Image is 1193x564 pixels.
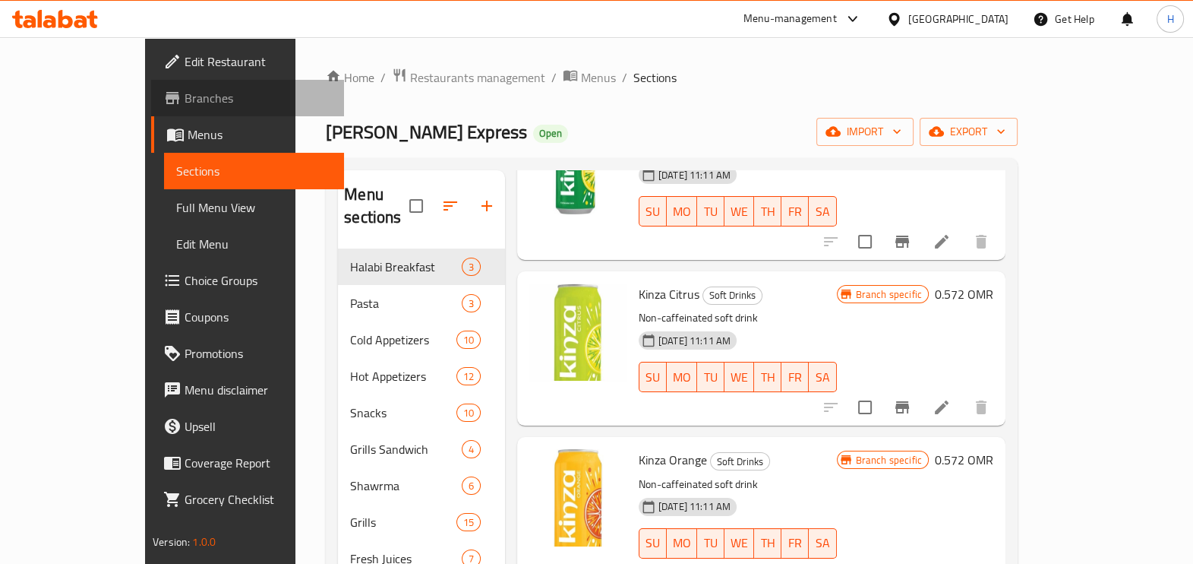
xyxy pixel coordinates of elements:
a: Home [326,68,374,87]
span: Branch specific [850,453,928,467]
span: 12 [457,369,480,384]
nav: breadcrumb [326,68,1018,87]
button: Add section [469,188,505,224]
div: Cold Appetizers [350,331,456,349]
span: TU [703,201,718,223]
span: import [828,122,901,141]
li: / [380,68,386,87]
span: Branch specific [850,287,928,302]
span: Edit Menu [176,235,332,253]
a: Edit menu item [933,233,951,251]
a: Coverage Report [151,445,344,481]
span: Edit Restaurant [185,52,332,71]
div: items [462,477,481,495]
button: TH [754,528,781,559]
span: Version: [153,532,190,552]
button: SA [809,528,836,559]
button: delete [963,389,999,426]
span: [DATE] 11:11 AM [652,168,737,182]
button: FR [781,196,809,227]
button: export [920,118,1018,146]
span: Soft Drinks [711,453,769,471]
span: FR [787,532,803,554]
a: Edit menu item [933,398,951,417]
span: 6 [462,479,480,493]
button: SU [639,362,667,392]
span: Coverage Report [185,454,332,472]
button: TU [697,362,724,392]
span: Menus [188,125,332,144]
span: [DATE] 11:11 AM [652,334,737,348]
span: Sections [176,162,332,180]
span: [DATE] 11:11 AM [652,499,737,514]
div: Grills Sandwich4 [338,431,505,467]
span: Menus [581,68,616,87]
span: FR [787,201,803,223]
a: Full Menu View [164,189,344,226]
p: Non-caffeinated soft drink [639,475,837,494]
button: TU [697,196,724,227]
span: Open [533,127,568,140]
span: WE [731,366,748,388]
div: Soft Drinks [702,287,762,305]
button: Branch-specific-item [884,389,920,426]
button: import [816,118,914,146]
span: [PERSON_NAME] Express [326,115,527,149]
button: WE [724,528,754,559]
button: TH [754,362,781,392]
span: TH [760,366,775,388]
span: SU [645,532,661,554]
div: Soft Drinks [710,452,770,471]
span: WE [731,201,748,223]
span: Hot Appetizers [350,367,456,385]
span: Kinza Orange [639,448,707,471]
span: Branches [185,89,332,107]
div: items [462,294,481,312]
div: Open [533,125,568,143]
span: Restaurants management [410,68,545,87]
button: MO [667,362,697,392]
button: TU [697,528,724,559]
img: Kinza Orange [529,449,626,547]
div: Snacks [350,404,456,422]
h2: Menu sections [344,183,409,229]
span: 4 [462,442,480,457]
button: FR [781,528,809,559]
span: 3 [462,260,480,274]
a: Edit Menu [164,226,344,262]
a: Upsell [151,408,344,445]
span: TH [760,532,775,554]
button: SA [809,196,836,227]
div: items [462,440,481,458]
span: H [1166,11,1173,27]
span: Grills Sandwich [350,440,462,458]
span: Pasta [350,294,462,312]
button: Branch-specific-item [884,223,920,260]
a: Coupons [151,299,344,335]
a: Menus [563,68,616,87]
span: Menu disclaimer [185,381,332,399]
a: Grocery Checklist [151,481,344,518]
span: Shawrma [350,477,462,495]
span: MO [673,366,691,388]
li: / [551,68,557,87]
button: WE [724,362,754,392]
div: Snacks10 [338,394,505,431]
span: Promotions [185,344,332,363]
div: Grills [350,513,456,531]
a: Choice Groups [151,262,344,299]
span: SA [815,532,830,554]
button: delete [963,223,999,260]
span: Coupons [185,308,332,326]
button: SU [639,528,667,559]
div: [GEOGRAPHIC_DATA] [908,11,1008,27]
a: Promotions [151,335,344,372]
span: 15 [457,515,480,530]
div: items [456,513,481,531]
div: Menu-management [743,10,837,28]
li: / [622,68,627,87]
span: export [932,122,1005,141]
span: 3 [462,296,480,311]
span: Sort sections [432,188,469,224]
